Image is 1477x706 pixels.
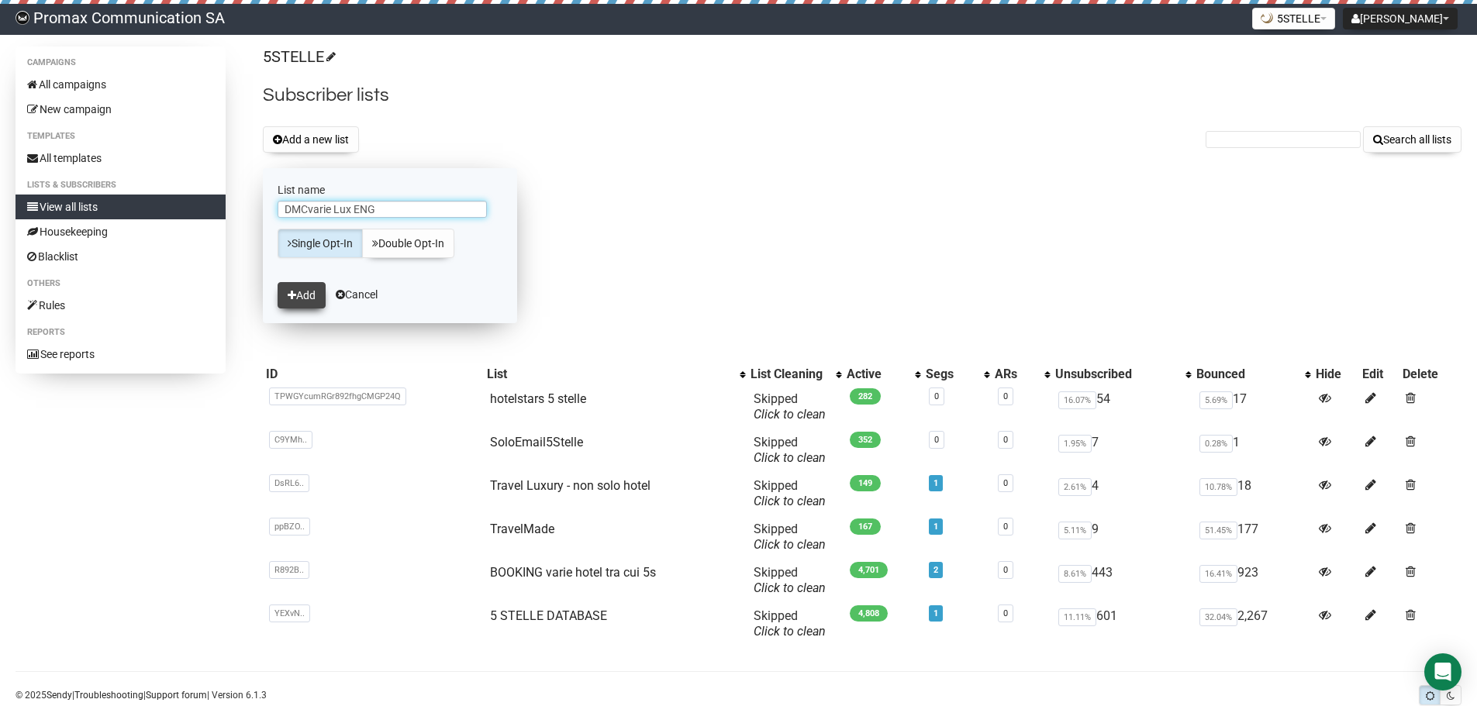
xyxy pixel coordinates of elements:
span: 149 [850,475,881,491]
a: Rules [16,293,226,318]
div: Bounced [1196,367,1297,382]
span: 51.45% [1199,522,1237,539]
input: The name of your new list [278,201,487,218]
span: 352 [850,432,881,448]
span: Skipped [754,522,826,552]
span: 0.28% [1199,435,1233,453]
a: Click to clean [754,624,826,639]
span: Skipped [754,478,826,508]
th: Delete: No sort applied, sorting is disabled [1399,363,1461,385]
li: Templates [16,127,226,146]
a: All campaigns [16,72,226,97]
p: © 2025 | | | Version 6.1.3 [16,687,267,704]
a: Click to clean [754,537,826,552]
span: Skipped [754,391,826,422]
div: Unsubscribed [1055,367,1178,382]
li: Campaigns [16,53,226,72]
th: ID: No sort applied, sorting is disabled [263,363,484,385]
button: Add a new list [263,126,359,153]
span: C9YMh.. [269,431,312,449]
th: Edit: No sort applied, sorting is disabled [1359,363,1399,385]
a: hotelstars 5 stelle [490,391,586,406]
a: Click to clean [754,407,826,422]
a: 0 [1003,478,1008,488]
li: Others [16,274,226,293]
span: 8.61% [1058,565,1092,583]
span: 5.11% [1058,522,1092,539]
a: View all lists [16,195,226,219]
a: 0 [1003,522,1008,532]
td: 1 [1193,429,1313,472]
th: Hide: No sort applied, sorting is disabled [1313,363,1360,385]
a: Sendy [47,690,72,701]
td: 4 [1052,472,1193,515]
span: 1.95% [1058,435,1092,453]
span: Skipped [754,565,826,595]
td: 177 [1193,515,1313,559]
span: 167 [850,518,881,535]
a: Double Opt-In [362,229,454,258]
img: favicons [1261,12,1273,24]
span: 16.41% [1199,565,1237,583]
span: 32.04% [1199,608,1237,626]
img: 88c7fc33e09b74c4e8267656e4bfd945 [16,11,29,25]
a: 0 [1003,435,1008,445]
a: 0 [934,435,939,445]
th: List: No sort applied, activate to apply an ascending sort [484,363,747,385]
a: 0 [934,391,939,401]
a: 1 [933,478,938,488]
td: 923 [1193,559,1313,602]
a: TravelMade [490,522,554,536]
a: Click to clean [754,494,826,508]
a: Click to clean [754,580,826,595]
span: TPWGYcumRGr892fhgCMGP24Q [269,387,406,405]
td: 2,267 [1193,602,1313,646]
td: 17 [1193,385,1313,429]
button: [PERSON_NAME] [1343,8,1458,29]
th: Bounced: No sort applied, activate to apply an ascending sort [1193,363,1313,385]
li: Lists & subscribers [16,176,226,195]
td: 9 [1052,515,1193,559]
span: DsRL6.. [269,474,309,492]
a: Blacklist [16,244,226,269]
a: All templates [16,146,226,170]
a: Troubleshooting [74,690,143,701]
a: 0 [1003,391,1008,401]
a: Click to clean [754,450,826,465]
td: 443 [1052,559,1193,602]
div: Hide [1316,367,1357,382]
div: Edit [1362,367,1396,382]
div: Delete [1403,367,1458,382]
span: 16.07% [1058,391,1096,409]
span: 5.69% [1199,391,1233,409]
a: New campaign [16,97,226,122]
a: Support forum [146,690,207,701]
td: 54 [1052,385,1193,429]
div: Open Intercom Messenger [1424,653,1461,691]
span: Skipped [754,435,826,465]
button: 5STELLE [1252,8,1335,29]
a: BOOKING varie hotel tra cui 5s [490,565,656,580]
a: 2 [933,565,938,575]
button: Search all lists [1363,126,1461,153]
button: Add [278,282,326,308]
span: 11.11% [1058,608,1096,626]
span: 4,808 [850,605,888,622]
a: SoloEmail5Stelle [490,435,583,449]
div: ID [266,367,481,382]
span: 4,701 [850,562,888,578]
a: 1 [933,608,938,618]
a: 0 [1003,608,1008,618]
a: See reports [16,342,226,367]
a: 0 [1003,565,1008,575]
td: 18 [1193,472,1313,515]
span: Skipped [754,608,826,639]
span: 2.61% [1058,478,1092,496]
span: YEXvN.. [269,604,310,622]
span: R892B.. [269,561,309,579]
th: Active: No sort applied, activate to apply an ascending sort [844,363,923,385]
h2: Subscriber lists [263,81,1461,109]
td: 7 [1052,429,1193,472]
a: 1 [933,522,938,532]
div: Active [847,367,907,382]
